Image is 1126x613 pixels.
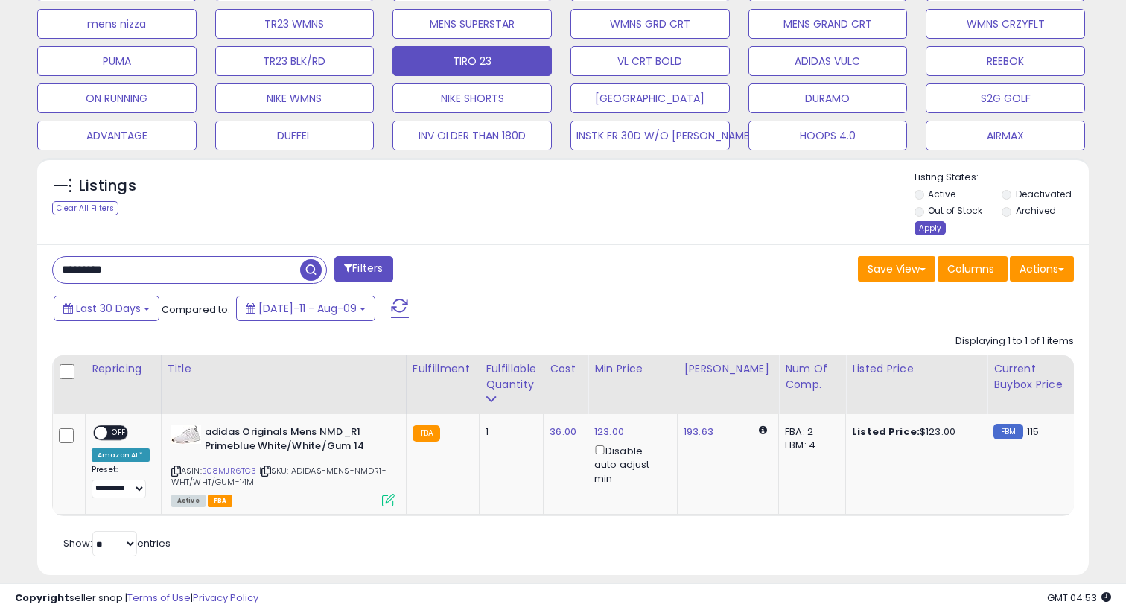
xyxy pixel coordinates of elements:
[852,361,981,377] div: Listed Price
[594,425,624,439] a: 123.00
[993,361,1070,393] div: Current Buybox Price
[392,121,552,150] button: INV OLDER THAN 180D
[858,256,935,282] button: Save View
[928,188,955,200] label: Active
[570,46,730,76] button: VL CRT BOLD
[570,9,730,39] button: WMNS GRD CRT
[236,296,375,321] button: [DATE]-11 - Aug-09
[215,9,375,39] button: TR23 WMNS
[1027,425,1039,439] span: 115
[748,83,908,113] button: DURAMO
[1010,256,1074,282] button: Actions
[413,361,473,377] div: Fulfillment
[37,9,197,39] button: mens nizza
[202,465,257,477] a: B08MJR6TC3
[926,83,1085,113] button: S2G GOLF
[955,334,1074,349] div: Displaying 1 to 1 of 1 items
[926,121,1085,150] button: AIRMAX
[171,425,201,444] img: 31BzdhR6BaS._SL40_.jpg
[162,302,230,317] span: Compared to:
[76,301,141,316] span: Last 30 Days
[748,121,908,150] button: HOOPS 4.0
[127,591,191,605] a: Terms of Use
[915,221,946,235] div: Apply
[852,425,976,439] div: $123.00
[171,465,387,487] span: | SKU: ADIDAS-MENS-NMDR1-WHT/WHT/GUM-14M
[486,425,532,439] div: 1
[37,46,197,76] button: PUMA
[413,425,440,442] small: FBA
[92,465,150,498] div: Preset:
[915,171,1090,185] p: Listing States:
[947,261,994,276] span: Columns
[550,425,576,439] a: 36.00
[215,83,375,113] button: NIKE WMNS
[570,83,730,113] button: [GEOGRAPHIC_DATA]
[334,256,392,282] button: Filters
[193,591,258,605] a: Privacy Policy
[684,361,772,377] div: [PERSON_NAME]
[392,46,552,76] button: TIRO 23
[748,9,908,39] button: MENS GRAND CRT
[37,83,197,113] button: ON RUNNING
[171,425,395,505] div: ASIN:
[785,425,834,439] div: FBA: 2
[550,361,582,377] div: Cost
[63,536,171,550] span: Show: entries
[392,9,552,39] button: MENS SUPERSTAR
[15,591,258,606] div: seller snap | |
[926,46,1085,76] button: REEBOK
[392,83,552,113] button: NIKE SHORTS
[785,361,839,393] div: Num of Comp.
[993,424,1022,439] small: FBM
[684,425,713,439] a: 193.63
[1016,204,1056,217] label: Archived
[92,361,155,377] div: Repricing
[215,46,375,76] button: TR23 BLK/RD
[594,361,671,377] div: Min Price
[107,427,131,439] span: OFF
[215,121,375,150] button: DUFFEL
[168,361,400,377] div: Title
[928,204,982,217] label: Out of Stock
[79,176,136,197] h5: Listings
[1047,591,1111,605] span: 2025-09-10 04:53 GMT
[15,591,69,605] strong: Copyright
[1016,188,1072,200] label: Deactivated
[852,425,920,439] b: Listed Price:
[92,448,150,462] div: Amazon AI *
[171,495,206,507] span: All listings currently available for purchase on Amazon
[486,361,537,393] div: Fulfillable Quantity
[54,296,159,321] button: Last 30 Days
[938,256,1008,282] button: Columns
[926,9,1085,39] button: WMNS CRZYFLT
[208,495,233,507] span: FBA
[748,46,908,76] button: ADIDAS VULC
[594,442,666,486] div: Disable auto adjust min
[205,425,386,457] b: adidas Originals Mens NMD_R1 Primeblue White/White/Gum 14
[570,121,730,150] button: INSTK FR 30D W/O [PERSON_NAME]
[37,121,197,150] button: ADVANTAGE
[52,201,118,215] div: Clear All Filters
[258,301,357,316] span: [DATE]-11 - Aug-09
[785,439,834,452] div: FBM: 4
